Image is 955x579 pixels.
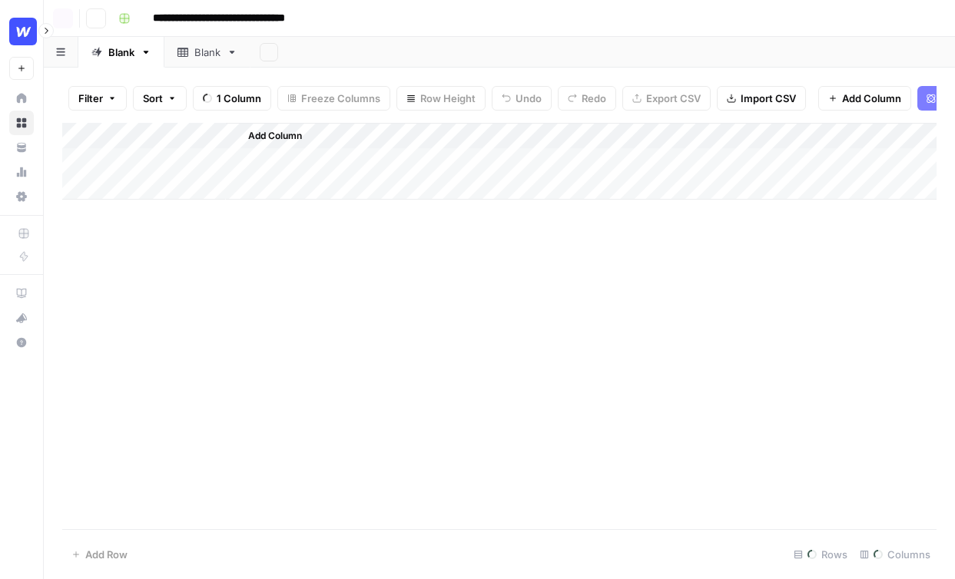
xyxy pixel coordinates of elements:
[164,37,250,68] a: Blank
[9,306,34,330] button: What's new?
[558,86,616,111] button: Redo
[10,306,33,329] div: What's new?
[217,91,261,106] span: 1 Column
[9,184,34,209] a: Settings
[9,160,34,184] a: Usage
[9,86,34,111] a: Home
[9,12,34,51] button: Workspace: Webflow
[842,91,901,106] span: Add Column
[396,86,486,111] button: Row Height
[9,330,34,355] button: Help + Support
[193,86,271,111] button: 1 Column
[818,86,911,111] button: Add Column
[9,111,34,135] a: Browse
[277,86,390,111] button: Freeze Columns
[854,542,937,567] div: Columns
[133,86,187,111] button: Sort
[301,91,380,106] span: Freeze Columns
[78,91,103,106] span: Filter
[582,91,606,106] span: Redo
[143,91,163,106] span: Sort
[646,91,701,106] span: Export CSV
[788,542,854,567] div: Rows
[717,86,806,111] button: Import CSV
[741,91,796,106] span: Import CSV
[68,86,127,111] button: Filter
[492,86,552,111] button: Undo
[248,129,302,143] span: Add Column
[516,91,542,106] span: Undo
[228,126,308,146] button: Add Column
[194,45,221,60] div: Blank
[62,542,137,567] button: Add Row
[420,91,476,106] span: Row Height
[9,135,34,160] a: Your Data
[9,281,34,306] a: AirOps Academy
[622,86,711,111] button: Export CSV
[9,18,37,45] img: Webflow Logo
[108,45,134,60] div: Blank
[85,547,128,562] span: Add Row
[78,37,164,68] a: Blank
